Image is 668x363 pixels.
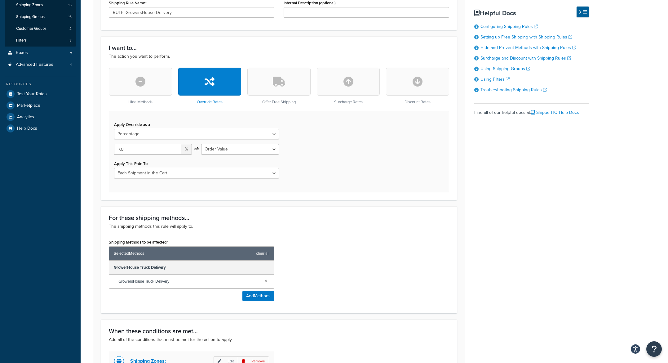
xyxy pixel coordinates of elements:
p: The shipping methods this rule will apply to. [109,223,449,230]
div: Override Rates [178,68,241,105]
li: Advanced Features [5,59,76,70]
span: Customer Groups [16,26,46,31]
span: 4 [70,62,72,67]
li: Shipping Groups [5,11,76,23]
div: Find all of our helpful docs at: [474,103,589,117]
label: Shipping Rule Name [109,1,147,6]
a: Help Docs [5,123,76,134]
li: Filters [5,35,76,46]
button: AddMethods [242,291,274,301]
a: clear all [256,249,269,258]
label: Shipping Methods to be affected [109,240,168,245]
a: ShipperHQ Help Docs [531,109,579,116]
a: Marketplace [5,100,76,111]
span: Filters [16,38,27,43]
a: Boxes [5,47,76,59]
h3: I want to... [109,44,449,51]
span: 16 [68,2,72,8]
p: The action you want to perform. [109,53,449,60]
div: Resources [5,82,76,87]
a: Advanced Features4 [5,59,76,70]
a: Surcharge and Discount with Shipping Rules [480,55,571,61]
span: GrowersHouse Truck Delivery [118,277,259,286]
li: Customer Groups [5,23,76,34]
a: Setting up Free Shipping with Shipping Rules [480,34,572,40]
span: % [181,144,192,155]
label: Apply This Rate To [114,161,148,166]
span: Selected Methods [114,249,253,258]
span: 8 [69,38,72,43]
a: Hide and Prevent Methods with Shipping Rules [480,44,576,51]
p: Add all of the conditions that must be met for the action to apply. [109,336,449,343]
a: Shipping Groups16 [5,11,76,23]
label: Internal Description (optional) [284,1,336,5]
span: Shipping Groups [16,14,45,20]
div: Discount Rates [386,68,449,105]
span: Test Your Rates [17,92,47,97]
span: Marketplace [17,103,40,108]
a: Troubleshooting Shipping Rules [480,87,547,93]
span: of: [194,145,199,153]
button: Hide Help Docs [577,7,589,17]
span: 2 [69,26,72,31]
a: Customer Groups2 [5,23,76,34]
div: Hide Methods [109,68,172,105]
a: Analytics [5,111,76,123]
a: Using Shipping Groups [480,65,530,72]
button: Open Resource Center [646,341,662,357]
h3: Helpful Docs [474,10,589,16]
span: Advanced Features [16,62,53,67]
span: Analytics [17,114,34,120]
span: 16 [68,14,72,20]
a: Filters8 [5,35,76,46]
a: Configuring Shipping Rules [480,23,538,30]
h3: When these conditions are met... [109,328,449,334]
a: Using Filters [480,76,510,83]
div: Offer Free Shipping [247,68,311,105]
span: Boxes [16,50,28,56]
h3: For these shipping methods... [109,214,449,221]
div: Surcharge Rates [317,68,380,105]
label: Apply Override as a [114,122,150,127]
span: Help Docs [17,126,37,131]
a: Test Your Rates [5,88,76,100]
span: Shipping Zones [16,2,43,8]
div: GrowerHouse Truck Delivery [109,261,274,275]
